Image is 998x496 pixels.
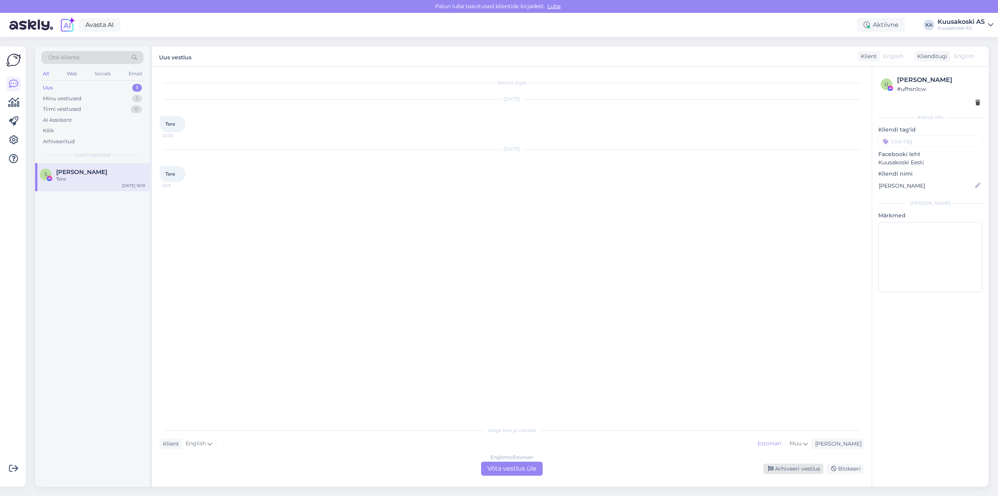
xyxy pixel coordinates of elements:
div: Klient [858,52,877,60]
span: 16:19 [162,183,191,188]
div: Estonian [754,438,785,450]
div: Arhiveeri vestlus [763,464,823,474]
div: 0 [131,105,142,113]
div: Kõik [43,127,54,135]
div: Tiimi vestlused [43,105,81,113]
div: Blokeeri [826,464,864,474]
p: Kuusakoski Eesti [878,158,982,167]
p: Kliendi nimi [878,170,982,178]
div: [DATE] 16:19 [122,183,145,188]
div: Socials [93,69,112,79]
label: Uus vestlus [159,51,191,62]
div: Kuusakoski AS [938,25,985,31]
img: explore-ai [59,17,76,33]
div: Klienditugi [914,52,947,60]
div: [PERSON_NAME] [812,440,862,448]
div: Kliendi info [878,114,982,121]
div: Aktiivne [857,18,905,32]
div: Kuusakoski AS [938,19,985,25]
span: English [954,52,974,60]
div: 1 [132,95,142,103]
a: Kuusakoski ASKuusakoski AS [938,19,993,31]
div: 1 [132,84,142,92]
a: Avasta AI [79,18,120,32]
span: S [44,171,47,177]
div: Web [65,69,79,79]
div: [DATE] [160,146,864,153]
div: KA [924,20,934,30]
input: Lisa tag [878,135,982,147]
span: Tere [165,171,175,177]
div: Võta vestlus üle [481,462,543,476]
span: u [885,81,888,87]
div: AI Assistent [43,116,72,124]
span: 20:36 [162,133,191,139]
div: Uus [43,84,53,92]
span: Muu [789,440,802,447]
div: [PERSON_NAME] [878,200,982,207]
div: Arhiveeritud [43,138,75,146]
span: English [883,52,904,60]
p: Märkmed [878,212,982,220]
div: All [41,69,50,79]
div: Valige keel ja vastake [160,427,864,434]
img: Askly Logo [6,53,21,68]
div: Email [127,69,143,79]
span: Tere [165,121,175,127]
span: Otsi kliente [48,53,80,62]
span: Luba [545,3,563,10]
div: Tere [56,176,145,183]
div: Klient [160,440,179,448]
div: [PERSON_NAME] [897,75,980,85]
div: English to Estonian [490,454,533,461]
span: English [186,439,206,448]
div: # ufhsn1cw [897,85,980,93]
input: Lisa nimi [879,181,973,190]
div: Vestlus algas [160,79,864,86]
span: Siret Tõnno [56,169,107,176]
span: Uued vestlused [74,151,111,158]
p: Facebooki leht [878,150,982,158]
p: Kliendi tag'id [878,126,982,134]
div: Minu vestlused [43,95,81,103]
div: [DATE] [160,96,864,103]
